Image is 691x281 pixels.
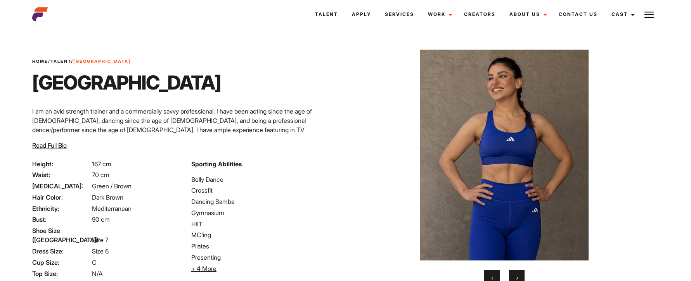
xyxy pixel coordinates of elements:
[92,259,97,266] span: C
[92,270,103,278] span: N/A
[92,247,109,255] span: Size 6
[32,7,48,22] img: cropped-aefm-brand-fav-22-square.png
[32,58,131,65] span: / /
[32,215,90,224] span: Bust:
[32,71,221,94] h1: [GEOGRAPHIC_DATA]
[604,4,639,25] a: Cast
[32,226,90,245] span: Shoe Size ([GEOGRAPHIC_DATA]):
[32,181,90,191] span: [MEDICAL_DATA]:
[32,107,341,181] p: I am an avid strength trainer and a commercially savvy professional. I have been acting since the...
[191,253,341,262] li: Presenting
[32,193,90,202] span: Hair Color:
[191,175,341,184] li: Belly Dance
[50,59,71,64] a: Talent
[191,241,341,251] li: Pilates
[32,141,67,149] span: Read Full Bio
[32,59,48,64] a: Home
[191,197,341,206] li: Dancing Samba
[32,204,90,213] span: Ethnicity:
[308,4,345,25] a: Talent
[32,247,90,256] span: Dress Size:
[644,10,654,19] img: Burger icon
[191,186,341,195] li: Crossfit
[32,141,67,150] button: Read Full Bio
[32,170,90,179] span: Waist:
[502,4,552,25] a: About Us
[345,4,378,25] a: Apply
[73,59,131,64] strong: [GEOGRAPHIC_DATA]
[191,160,242,168] strong: Sporting Abilities
[191,265,216,272] span: + 4 More
[92,205,132,212] span: Mediterranean
[552,4,604,25] a: Contact Us
[92,193,123,201] span: Dark Brown
[378,4,421,25] a: Services
[32,269,90,278] span: Top Size:
[92,236,108,244] span: Size 7
[92,160,111,168] span: 167 cm
[191,219,341,229] li: HIIT
[191,230,341,240] li: MC'ing
[92,182,132,190] span: Green / Brown
[191,208,341,217] li: Gymnasium
[92,215,110,223] span: 90 cm
[421,4,457,25] a: Work
[457,4,502,25] a: Creators
[32,258,90,267] span: Cup Size:
[92,171,109,179] span: 70 cm
[32,159,90,169] span: Height:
